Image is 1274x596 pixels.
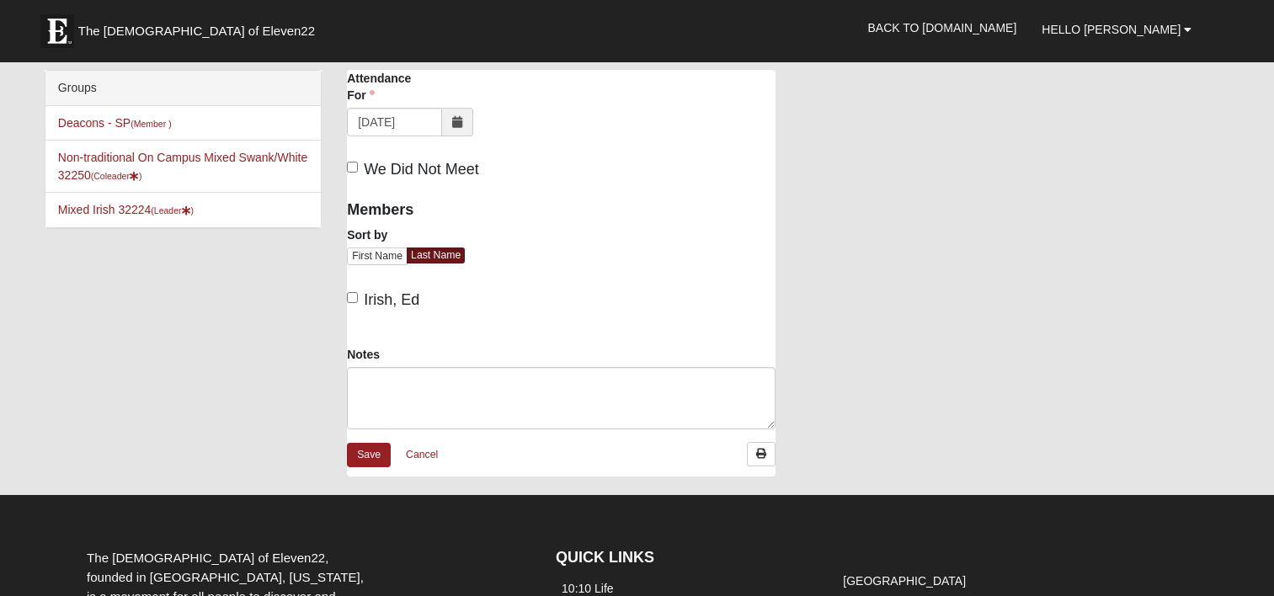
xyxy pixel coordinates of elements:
a: Hello [PERSON_NAME] [1029,8,1204,51]
label: Sort by [347,226,387,243]
a: Back to [DOMAIN_NAME] [855,7,1029,49]
a: Last Name [407,247,465,263]
a: Save [347,443,391,467]
span: Hello [PERSON_NAME] [1042,23,1181,36]
label: Notes [347,346,380,363]
a: Non-traditional On Campus Mixed Swank/White 32250(Coleader) [58,151,307,182]
label: Attendance For [347,70,435,104]
a: Mixed Irish 32224(Leader) [58,203,194,216]
input: Irish, Ed [347,292,358,303]
span: The [DEMOGRAPHIC_DATA] of Eleven22 [78,23,315,40]
span: Irish, Ed [364,291,419,308]
h4: Members [347,201,549,220]
small: (Member ) [131,119,171,129]
small: (Coleader ) [91,171,142,181]
input: We Did Not Meet [347,162,358,173]
h4: QUICK LINKS [556,549,812,567]
a: Cancel [395,442,449,468]
a: The [DEMOGRAPHIC_DATA] of Eleven22 [32,6,369,48]
small: (Leader ) [151,205,194,216]
a: Deacons - SP(Member ) [58,116,172,130]
img: Eleven22 logo [40,14,74,48]
div: Groups [45,71,321,106]
a: First Name [347,247,408,265]
a: Print Attendance Roster [747,442,776,466]
span: We Did Not Meet [364,161,479,178]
